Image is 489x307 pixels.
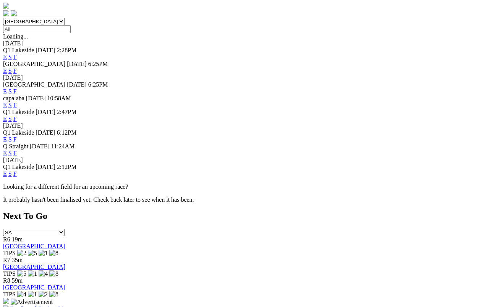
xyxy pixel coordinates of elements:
[57,47,77,53] span: 2:28PM
[3,157,486,164] div: [DATE]
[3,54,7,60] a: E
[67,61,87,67] span: [DATE]
[3,196,194,203] partial: It probably hasn't been finalised yet. Check back later to see when it has been.
[12,277,23,284] span: 59m
[67,81,87,88] span: [DATE]
[3,211,486,221] h2: Next To Go
[13,102,17,108] a: F
[3,88,7,95] a: E
[36,47,55,53] span: [DATE]
[47,95,71,101] span: 10:58AM
[3,116,7,122] a: E
[3,68,7,74] a: E
[13,54,17,60] a: F
[3,150,7,156] a: E
[3,298,9,304] img: 15187_Greyhounds_GreysPlayCentral_Resize_SA_WebsiteBanner_300x115_2025.jpg
[3,122,486,129] div: [DATE]
[57,129,77,136] span: 6:12PM
[3,243,65,249] a: [GEOGRAPHIC_DATA]
[26,95,46,101] span: [DATE]
[28,291,37,298] img: 1
[12,257,23,263] span: 35m
[3,3,9,9] img: logo-grsa-white.png
[51,143,75,149] span: 11:24AM
[3,143,28,149] span: Q Straight
[39,270,48,277] img: 4
[13,116,17,122] a: F
[3,10,9,16] img: facebook.svg
[3,236,10,243] span: R6
[3,47,34,53] span: Q1 Lakeside
[57,164,77,170] span: 2:12PM
[3,257,10,263] span: R7
[3,284,65,291] a: [GEOGRAPHIC_DATA]
[30,143,50,149] span: [DATE]
[3,25,71,33] input: Select date
[3,183,486,190] p: Looking for a different field for an upcoming race?
[8,54,12,60] a: S
[13,68,17,74] a: F
[8,88,12,95] a: S
[49,270,58,277] img: 8
[17,250,26,257] img: 2
[3,291,16,297] span: TIPS
[3,277,10,284] span: R8
[3,109,34,115] span: Q1 Lakeside
[28,270,37,277] img: 1
[13,170,17,177] a: F
[3,95,24,101] span: capalaba
[8,102,12,108] a: S
[8,116,12,122] a: S
[49,250,58,257] img: 8
[49,291,58,298] img: 8
[8,68,12,74] a: S
[3,40,486,47] div: [DATE]
[3,170,7,177] a: E
[11,10,17,16] img: twitter.svg
[12,236,23,243] span: 19m
[11,299,53,305] img: Advertisement
[36,109,55,115] span: [DATE]
[36,164,55,170] span: [DATE]
[13,136,17,143] a: F
[3,264,65,270] a: [GEOGRAPHIC_DATA]
[8,150,12,156] a: S
[3,81,65,88] span: [GEOGRAPHIC_DATA]
[28,250,37,257] img: 5
[3,270,16,277] span: TIPS
[36,129,55,136] span: [DATE]
[13,88,17,95] a: F
[3,129,34,136] span: Q1 Lakeside
[3,164,34,170] span: Q1 Lakeside
[57,109,77,115] span: 2:47PM
[17,270,26,277] img: 5
[88,81,108,88] span: 6:25PM
[3,33,28,40] span: Loading...
[39,291,48,298] img: 2
[8,136,12,143] a: S
[17,291,26,298] img: 4
[3,250,16,256] span: TIPS
[13,150,17,156] a: F
[3,102,7,108] a: E
[3,61,65,67] span: [GEOGRAPHIC_DATA]
[8,170,12,177] a: S
[39,250,48,257] img: 1
[3,74,486,81] div: [DATE]
[88,61,108,67] span: 6:25PM
[3,136,7,143] a: E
